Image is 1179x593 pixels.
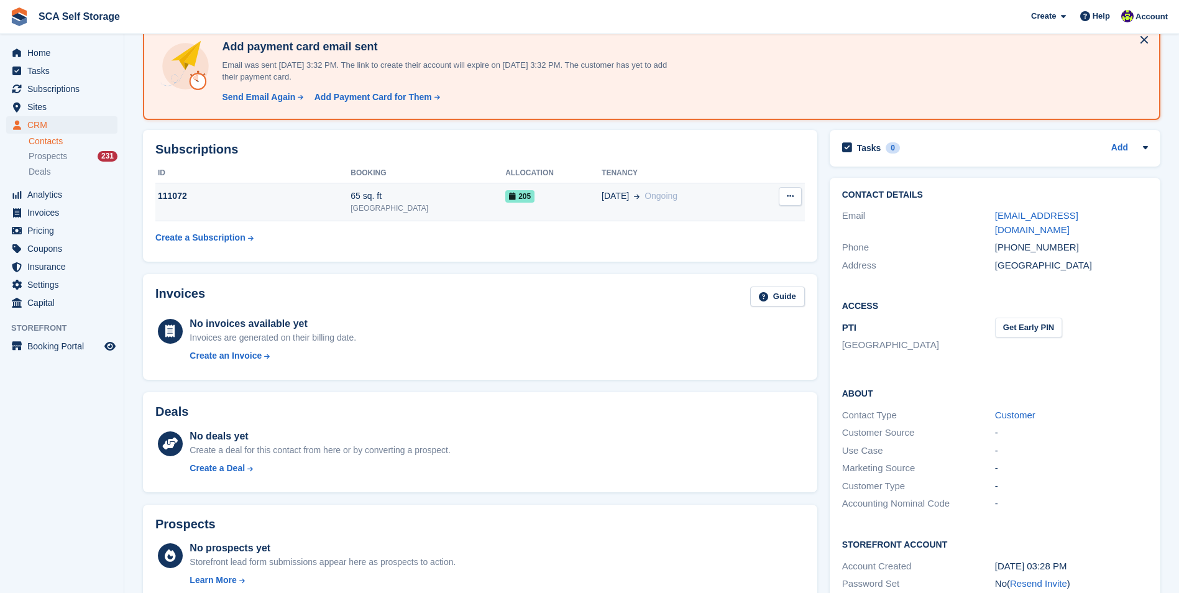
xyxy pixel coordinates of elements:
[190,349,262,362] div: Create an Invoice
[6,62,117,80] a: menu
[190,349,356,362] a: Create an Invoice
[27,258,102,275] span: Insurance
[842,209,995,237] div: Email
[842,426,995,440] div: Customer Source
[857,142,881,154] h2: Tasks
[27,98,102,116] span: Sites
[11,322,124,334] span: Storefront
[995,497,1148,511] div: -
[190,462,245,475] div: Create a Deal
[155,226,254,249] a: Create a Subscription
[602,163,753,183] th: Tenancy
[27,204,102,221] span: Invoices
[602,190,629,203] span: [DATE]
[842,538,1148,550] h2: Storefront Account
[995,241,1148,255] div: [PHONE_NUMBER]
[310,91,441,104] a: Add Payment Card for Them
[27,186,102,203] span: Analytics
[1111,141,1128,155] a: Add
[29,150,117,163] a: Prospects 231
[750,287,805,307] a: Guide
[10,7,29,26] img: stora-icon-8386f47178a22dfd0bd8f6a31ec36ba5ce8667c1dd55bd0f319d3a0aa187defe.svg
[155,405,188,419] h2: Deals
[1093,10,1110,22] span: Help
[842,444,995,458] div: Use Case
[842,497,995,511] div: Accounting Nominal Code
[842,461,995,476] div: Marketing Source
[222,91,295,104] div: Send Email Again
[505,190,534,203] span: 205
[27,276,102,293] span: Settings
[29,150,67,162] span: Prospects
[842,559,995,574] div: Account Created
[995,426,1148,440] div: -
[995,461,1148,476] div: -
[27,44,102,62] span: Home
[27,222,102,239] span: Pricing
[27,240,102,257] span: Coupons
[6,186,117,203] a: menu
[995,444,1148,458] div: -
[6,222,117,239] a: menu
[190,574,456,587] a: Learn More
[842,408,995,423] div: Contact Type
[190,541,456,556] div: No prospects yet
[995,410,1035,420] a: Customer
[155,287,205,307] h2: Invoices
[34,6,125,27] a: SCA Self Storage
[103,339,117,354] a: Preview store
[159,40,212,93] img: add-payment-card-4dbda4983b697a7845d177d07a5d71e8a16f1ec00487972de202a45f1e8132f5.svg
[886,142,900,154] div: 0
[842,259,995,273] div: Address
[6,116,117,134] a: menu
[155,517,216,531] h2: Prospects
[6,204,117,221] a: menu
[6,44,117,62] a: menu
[995,479,1148,494] div: -
[6,240,117,257] a: menu
[995,318,1062,338] button: Get Early PIN
[6,276,117,293] a: menu
[6,258,117,275] a: menu
[842,387,1148,399] h2: About
[995,577,1148,591] div: No
[351,190,505,203] div: 65 sq. ft
[27,294,102,311] span: Capital
[314,91,432,104] div: Add Payment Card for Them
[217,59,683,83] p: Email was sent [DATE] 3:32 PM. The link to create their account will expire on [DATE] 3:32 PM. Th...
[6,80,117,98] a: menu
[1031,10,1056,22] span: Create
[6,338,117,355] a: menu
[27,80,102,98] span: Subscriptions
[842,299,1148,311] h2: Access
[842,338,995,352] li: [GEOGRAPHIC_DATA]
[98,151,117,162] div: 231
[29,166,51,178] span: Deals
[842,479,995,494] div: Customer Type
[842,241,995,255] div: Phone
[29,165,117,178] a: Deals
[190,331,356,344] div: Invoices are generated on their billing date.
[27,62,102,80] span: Tasks
[645,191,677,201] span: Ongoing
[190,556,456,569] div: Storefront lead form submissions appear here as prospects to action.
[155,142,805,157] h2: Subscriptions
[351,203,505,214] div: [GEOGRAPHIC_DATA]
[1121,10,1134,22] img: Thomas Webb
[217,40,683,54] h4: Add payment card email sent
[1007,578,1070,589] span: ( )
[6,294,117,311] a: menu
[155,163,351,183] th: ID
[190,574,236,587] div: Learn More
[155,190,351,203] div: 111072
[6,98,117,116] a: menu
[842,190,1148,200] h2: Contact Details
[505,163,602,183] th: Allocation
[351,163,505,183] th: Booking
[1010,578,1067,589] a: Resend Invite
[155,231,245,244] div: Create a Subscription
[29,136,117,147] a: Contacts
[1135,11,1168,23] span: Account
[190,462,450,475] a: Create a Deal
[995,210,1078,235] a: [EMAIL_ADDRESS][DOMAIN_NAME]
